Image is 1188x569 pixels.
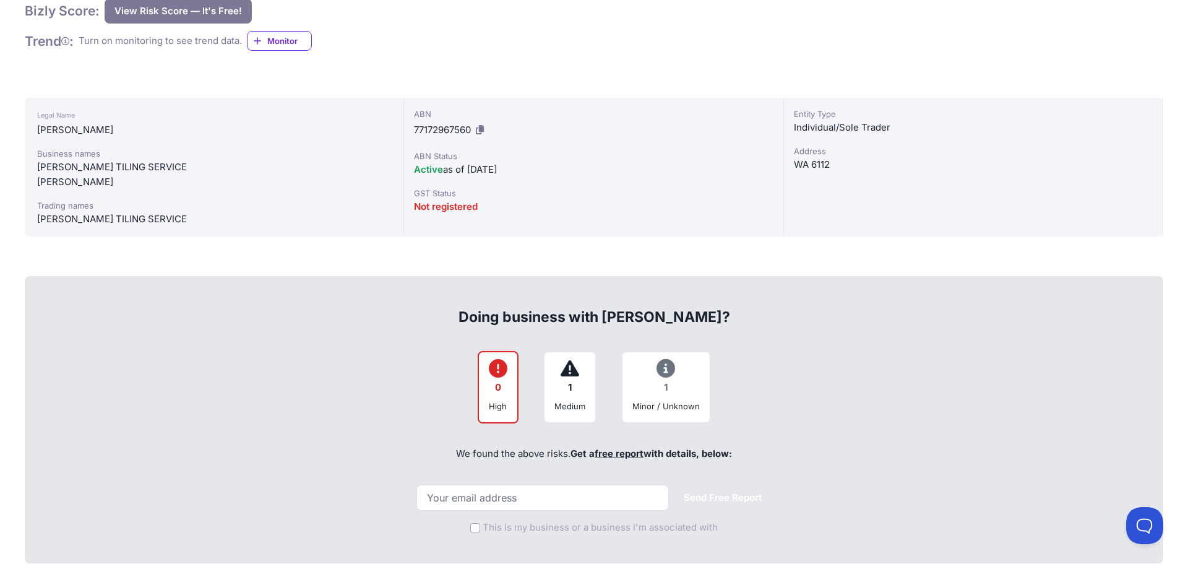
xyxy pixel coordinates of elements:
div: Business names [37,147,391,160]
input: Your email address [416,485,669,511]
div: [PERSON_NAME] [37,175,391,189]
div: Entity Type [794,108,1153,120]
span: Active [414,163,443,175]
div: Legal Name [37,108,391,123]
div: WA 6112 [794,157,1153,172]
div: Doing business with [PERSON_NAME]? [38,287,1150,327]
button: Send Free Report [674,486,772,510]
label: This is my business or a business I'm associated with [483,521,718,535]
a: free report [595,448,643,459]
div: Minor / Unknown [632,400,700,412]
div: 1 [554,376,585,400]
div: GST Status [414,187,773,199]
div: ABN [414,108,773,120]
h1: Trend : [25,33,74,50]
div: Individual/Sole Trader [794,120,1153,135]
div: [PERSON_NAME] TILING SERVICE [37,212,391,227]
div: Turn on monitoring to see trend data. [79,34,242,48]
a: Monitor [247,31,312,51]
span: Monitor [267,35,311,47]
span: Get a with details, below: [570,448,732,459]
div: High [489,400,507,412]
div: Trading names [37,199,391,212]
div: [PERSON_NAME] TILING SERVICE [37,160,391,175]
h1: Bizly Score: [25,2,100,19]
iframe: Toggle Customer Support [1126,507,1163,544]
div: 0 [489,376,507,400]
div: We found the above risks. [38,433,1150,476]
span: 77172967560 [414,124,471,136]
div: Address [794,145,1153,157]
div: 1 [632,376,700,400]
div: as of [DATE] [414,162,773,177]
span: Not registered [414,201,478,212]
div: Medium [554,400,585,412]
div: ABN Status [414,150,773,162]
div: [PERSON_NAME] [37,123,391,137]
